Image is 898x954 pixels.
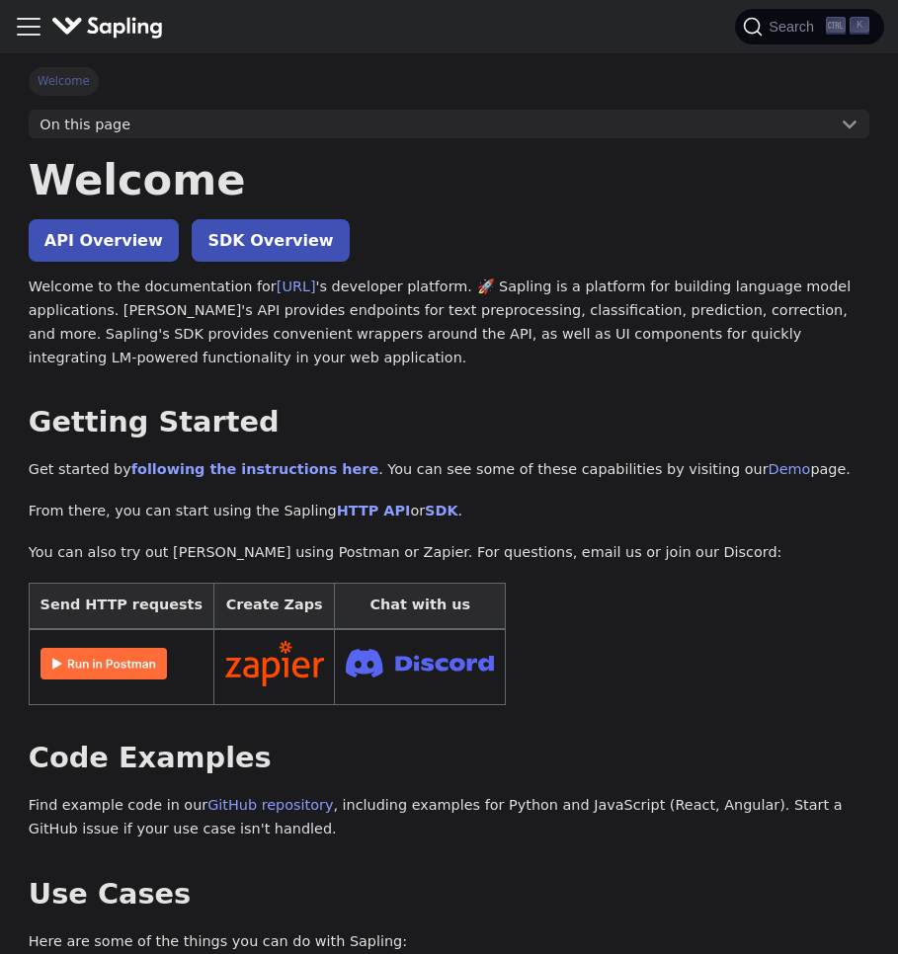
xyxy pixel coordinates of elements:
a: Demo [769,461,811,477]
nav: Breadcrumbs [29,67,869,95]
p: Welcome to the documentation for 's developer platform. 🚀 Sapling is a platform for building lang... [29,276,869,369]
th: Chat with us [335,583,506,629]
h2: Use Cases [29,877,869,913]
th: Create Zaps [213,583,335,629]
a: API Overview [29,219,179,262]
button: On this page [29,110,869,139]
a: SDK [425,503,457,518]
p: From there, you can start using the Sapling or . [29,500,869,523]
p: You can also try out [PERSON_NAME] using Postman or Zapier. For questions, email us or join our D... [29,541,869,565]
span: Welcome [29,67,99,95]
a: [URL] [277,278,316,294]
img: Sapling.ai [51,13,164,41]
img: Connect in Zapier [225,641,324,686]
kbd: K [850,17,869,35]
a: HTTP API [337,503,411,518]
button: Toggle navigation bar [14,12,43,41]
a: GitHub repository [207,797,333,813]
h2: Getting Started [29,405,869,440]
p: Here are some of the things you can do with Sapling: [29,930,869,954]
img: Join Discord [346,643,494,683]
h2: Code Examples [29,741,869,776]
button: Search (Ctrl+K) [735,9,883,44]
p: Get started by . You can see some of these capabilities by visiting our page. [29,458,869,482]
a: following the instructions here [131,461,378,477]
h1: Welcome [29,153,869,206]
a: Sapling.ai [51,13,171,41]
span: Search [763,19,826,35]
p: Find example code in our , including examples for Python and JavaScript (React, Angular). Start a... [29,794,869,841]
th: Send HTTP requests [29,583,213,629]
a: SDK Overview [192,219,349,262]
img: Run in Postman [41,648,167,679]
